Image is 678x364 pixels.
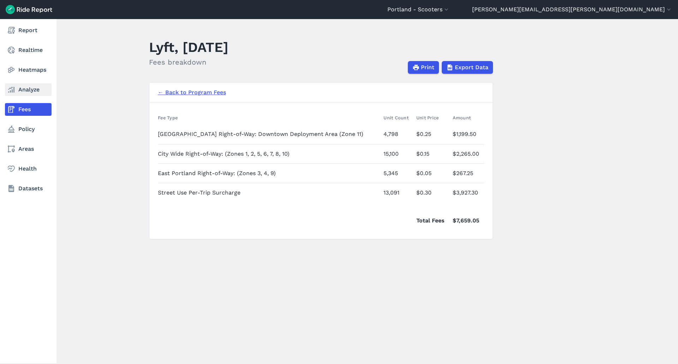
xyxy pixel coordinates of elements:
td: $267.25 [450,163,484,183]
a: Fees [5,103,52,116]
td: East Portland Right-of-Way: (Zones 3, 4, 9) [158,163,381,183]
a: Policy [5,123,52,136]
button: [PERSON_NAME][EMAIL_ADDRESS][PERSON_NAME][DOMAIN_NAME] [472,5,672,14]
td: $2,265.00 [450,144,484,163]
td: $3,927.30 [450,183,484,202]
th: Unit Count [381,111,414,125]
button: Portland - Scooters [387,5,450,14]
td: $0.30 [414,183,450,202]
a: Datasets [5,182,52,195]
td: $0.05 [414,163,450,183]
span: Export Data [455,63,488,72]
td: $0.15 [414,144,450,163]
button: Export Data [442,61,493,74]
td: $1,199.50 [450,125,484,144]
a: Realtime [5,44,52,56]
td: $0.25 [414,125,450,144]
a: Heatmaps [5,64,52,76]
a: Report [5,24,52,37]
th: Unit Price [414,111,450,125]
h1: Lyft, [DATE] [149,37,228,57]
td: 13,091 [381,183,414,202]
th: Amount [450,111,484,125]
td: Street Use Per-Trip Surcharge [158,183,381,202]
a: Analyze [5,83,52,96]
a: Health [5,162,52,175]
th: Fee Type [158,111,381,125]
img: Ride Report [6,5,52,14]
button: Print [408,61,439,74]
td: 15,100 [381,144,414,163]
td: Total Fees [414,202,450,231]
td: [GEOGRAPHIC_DATA] Right-of-Way: Downtown Deployment Area (Zone 11) [158,125,381,144]
a: ← Back to Program Fees [158,88,226,97]
a: Areas [5,143,52,155]
td: City Wide Right-of-Way: (Zones 1, 2, 5, 6, 7, 8, 10) [158,144,381,163]
td: 5,345 [381,163,414,183]
h2: Fees breakdown [149,57,228,67]
span: Print [421,63,434,72]
td: $7,659.05 [450,202,484,231]
td: 4,798 [381,125,414,144]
